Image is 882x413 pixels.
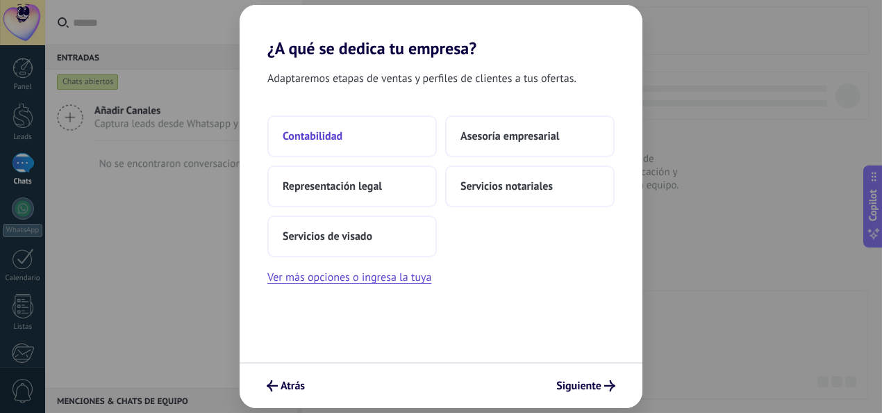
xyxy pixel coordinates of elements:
[445,165,615,207] button: Servicios notariales
[445,115,615,157] button: Asesoría empresarial
[556,381,601,391] span: Siguiente
[240,5,642,58] h2: ¿A qué se dedica tu empresa?
[267,165,437,207] button: Representación legal
[267,216,437,257] button: Servicios de visado
[267,115,437,157] button: Contabilidad
[267,70,576,88] span: Adaptaremos etapas de ventas y perfiles de clientes a tus ofertas.
[550,374,622,398] button: Siguiente
[260,374,311,398] button: Atrás
[460,129,559,143] span: Asesoría empresarial
[281,381,305,391] span: Atrás
[283,229,372,243] span: Servicios de visado
[283,129,342,143] span: Contabilidad
[283,179,382,193] span: Representación legal
[267,268,431,286] button: Ver más opciones o ingresa la tuya
[460,179,553,193] span: Servicios notariales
